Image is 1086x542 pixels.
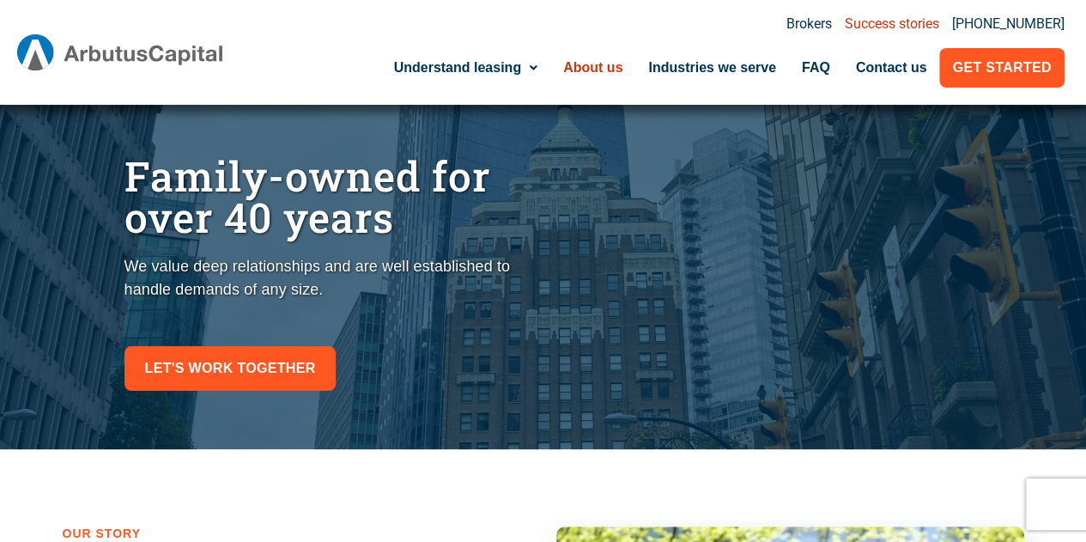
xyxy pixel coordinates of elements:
[550,48,635,88] a: About us
[939,48,1064,88] a: Get Started
[63,527,531,541] h2: Our Story
[845,17,939,31] a: Success stories
[124,155,535,238] h1: Family-owned for over 40 years
[124,255,535,301] p: We value deep relationships and are well established to handle demands of any size.
[952,17,1065,31] a: [PHONE_NUMBER]
[789,48,843,88] a: FAQ
[381,48,550,88] a: Understand leasing
[786,17,832,31] a: Brokers
[145,356,316,381] span: Let's work together
[124,346,337,391] a: Let's work together
[635,48,789,88] a: Industries we serve
[843,48,940,88] a: Contact us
